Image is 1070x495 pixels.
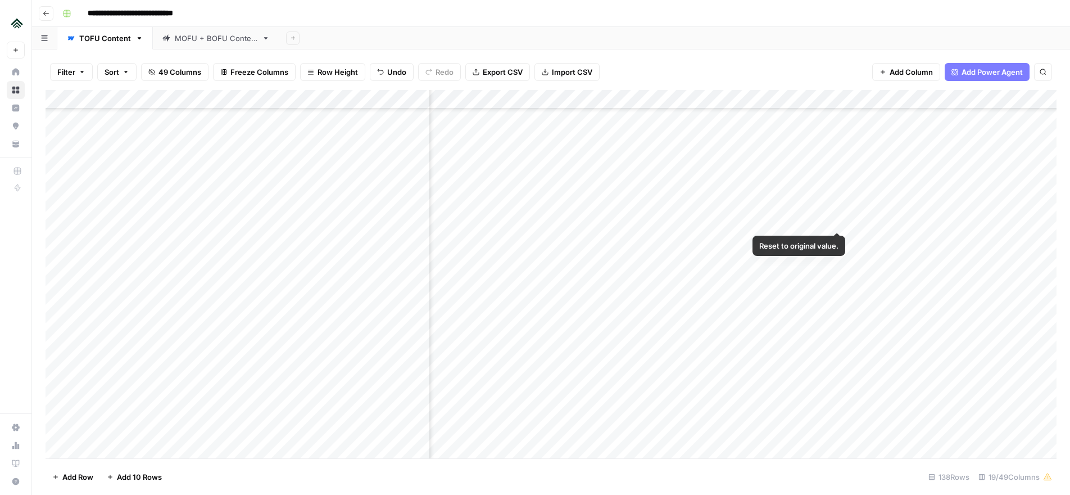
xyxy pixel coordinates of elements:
button: Add Row [46,468,100,486]
div: 138 Rows [924,468,974,486]
span: Add Power Agent [962,66,1023,78]
a: Home [7,63,25,81]
a: Opportunities [7,117,25,135]
button: Row Height [300,63,365,81]
a: Learning Hub [7,454,25,472]
button: Workspace: Uplisting [7,9,25,37]
div: 19/49 Columns [974,468,1057,486]
button: Redo [418,63,461,81]
button: Undo [370,63,414,81]
a: Usage [7,436,25,454]
button: Export CSV [465,63,530,81]
a: TOFU Content [57,27,153,49]
div: TOFU Content [79,33,131,44]
a: Insights [7,99,25,117]
div: MOFU + BOFU Content [175,33,257,44]
button: 49 Columns [141,63,208,81]
a: Browse [7,81,25,99]
span: Row Height [318,66,358,78]
span: Filter [57,66,75,78]
button: Add 10 Rows [100,468,169,486]
span: Undo [387,66,406,78]
span: Freeze Columns [230,66,288,78]
span: Export CSV [483,66,523,78]
span: Add Column [890,66,933,78]
a: MOFU + BOFU Content [153,27,279,49]
span: 49 Columns [158,66,201,78]
button: Import CSV [534,63,600,81]
span: Import CSV [552,66,592,78]
button: Add Column [872,63,940,81]
button: Help + Support [7,472,25,490]
a: Settings [7,418,25,436]
span: Redo [436,66,454,78]
span: Add Row [62,471,93,483]
button: Filter [50,63,93,81]
button: Add Power Agent [945,63,1030,81]
button: Sort [97,63,137,81]
span: Sort [105,66,119,78]
span: Add 10 Rows [117,471,162,483]
button: Freeze Columns [213,63,296,81]
img: Uplisting Logo [7,13,27,33]
a: Your Data [7,135,25,153]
